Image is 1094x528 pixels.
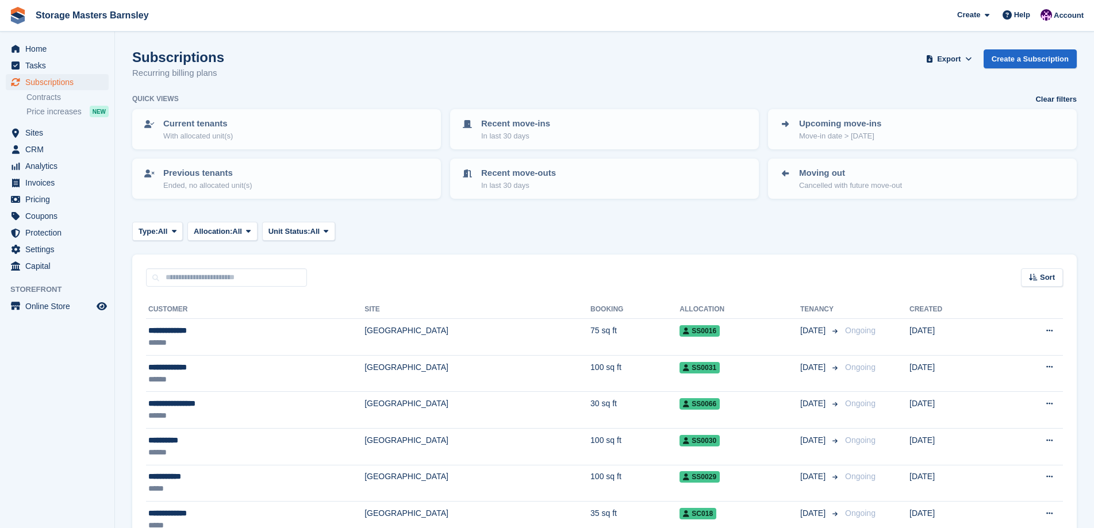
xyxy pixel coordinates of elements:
[845,435,876,445] span: Ongoing
[845,508,876,518] span: Ongoing
[90,106,109,117] div: NEW
[1035,94,1077,105] a: Clear filters
[25,158,94,174] span: Analytics
[1041,9,1052,21] img: Louise Masters
[6,298,109,314] a: menu
[6,57,109,74] a: menu
[909,465,998,502] td: [DATE]
[799,180,902,191] p: Cancelled with future move-out
[590,355,680,392] td: 100 sq ft
[845,326,876,335] span: Ongoing
[6,225,109,241] a: menu
[25,241,94,257] span: Settings
[139,226,158,237] span: Type:
[268,226,310,237] span: Unit Status:
[845,399,876,408] span: Ongoing
[25,175,94,191] span: Invoices
[132,49,224,65] h1: Subscriptions
[25,41,94,57] span: Home
[769,160,1076,198] a: Moving out Cancelled with future move-out
[1054,10,1084,21] span: Account
[6,175,109,191] a: menu
[800,361,828,373] span: [DATE]
[800,507,828,519] span: [DATE]
[310,226,320,237] span: All
[451,160,758,198] a: Recent move-outs In last 30 days
[364,392,590,429] td: [GEOGRAPHIC_DATA]
[924,49,974,68] button: Export
[25,74,94,90] span: Subscriptions
[95,299,109,313] a: Preview store
[6,241,109,257] a: menu
[25,225,94,241] span: Protection
[26,92,109,103] a: Contracts
[31,6,153,25] a: Storage Masters Barnsley
[984,49,1077,68] a: Create a Subscription
[6,141,109,157] a: menu
[25,298,94,314] span: Online Store
[1014,9,1030,21] span: Help
[6,208,109,224] a: menu
[481,130,550,142] p: In last 30 days
[769,110,1076,148] a: Upcoming move-ins Move-in date > [DATE]
[26,105,109,118] a: Price increases NEW
[1040,272,1055,283] span: Sort
[957,9,980,21] span: Create
[6,125,109,141] a: menu
[481,167,556,180] p: Recent move-outs
[481,117,550,130] p: Recent move-ins
[26,106,82,117] span: Price increases
[25,125,94,141] span: Sites
[25,191,94,207] span: Pricing
[845,472,876,481] span: Ongoing
[158,226,168,237] span: All
[133,160,440,198] a: Previous tenants Ended, no allocated unit(s)
[132,67,224,80] p: Recurring billing plans
[163,180,252,191] p: Ended, no allocated unit(s)
[6,158,109,174] a: menu
[590,465,680,502] td: 100 sq ft
[680,300,800,319] th: Allocation
[6,41,109,57] a: menu
[132,222,183,241] button: Type: All
[25,57,94,74] span: Tasks
[800,434,828,446] span: [DATE]
[163,130,233,142] p: With allocated unit(s)
[187,222,258,241] button: Allocation: All
[680,508,716,519] span: SC018
[799,117,881,130] p: Upcoming move-ins
[146,300,364,319] th: Customer
[937,53,961,65] span: Export
[680,435,720,446] span: SS0030
[163,167,252,180] p: Previous tenants
[909,319,998,356] td: [DATE]
[262,222,335,241] button: Unit Status: All
[799,167,902,180] p: Moving out
[364,355,590,392] td: [GEOGRAPHIC_DATA]
[800,471,828,483] span: [DATE]
[590,300,680,319] th: Booking
[909,428,998,465] td: [DATE]
[590,319,680,356] td: 75 sq ft
[680,398,720,410] span: SS0066
[800,300,840,319] th: Tenancy
[800,325,828,337] span: [DATE]
[799,130,881,142] p: Move-in date > [DATE]
[909,300,998,319] th: Created
[590,392,680,429] td: 30 sq ft
[845,363,876,372] span: Ongoing
[680,471,720,483] span: SS0029
[132,94,179,104] h6: Quick views
[232,226,242,237] span: All
[451,110,758,148] a: Recent move-ins In last 30 days
[800,398,828,410] span: [DATE]
[25,208,94,224] span: Coupons
[364,465,590,502] td: [GEOGRAPHIC_DATA]
[6,191,109,207] a: menu
[364,300,590,319] th: Site
[680,325,720,337] span: SS0016
[364,428,590,465] td: [GEOGRAPHIC_DATA]
[909,392,998,429] td: [DATE]
[909,355,998,392] td: [DATE]
[25,141,94,157] span: CRM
